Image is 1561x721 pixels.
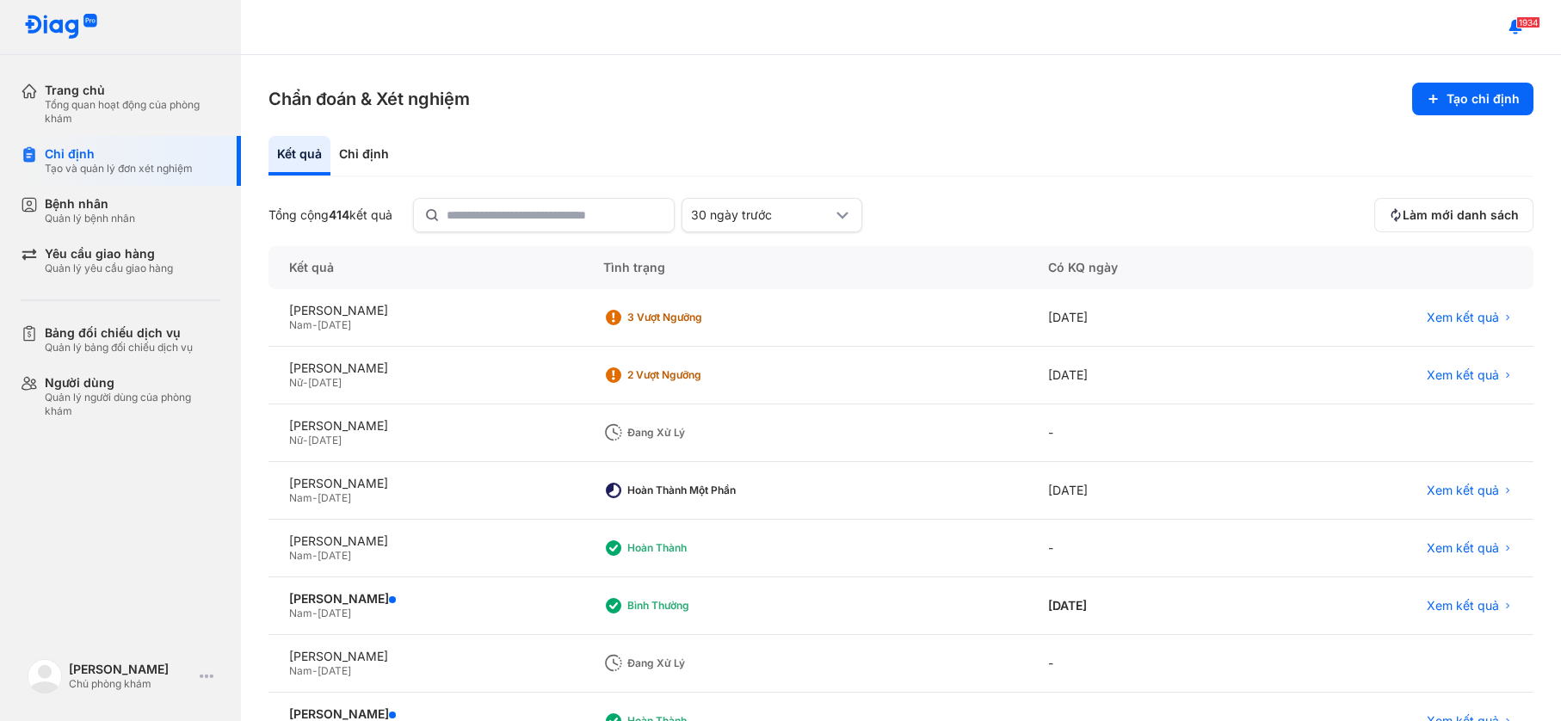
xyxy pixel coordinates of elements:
span: Nam [289,549,312,562]
div: Đang xử lý [627,426,765,440]
div: Tổng cộng kết quả [268,207,392,223]
div: - [1027,520,1263,577]
span: - [312,549,318,562]
div: Hoàn thành một phần [627,484,765,497]
div: Quản lý bảng đối chiếu dịch vụ [45,341,193,354]
span: [DATE] [308,434,342,447]
div: Có KQ ngày [1027,246,1263,289]
span: [DATE] [318,607,351,619]
span: Nam [289,607,312,619]
span: Làm mới danh sách [1403,207,1519,223]
div: Tạo và quản lý đơn xét nghiệm [45,162,193,176]
div: [PERSON_NAME] [289,360,562,376]
div: Quản lý yêu cầu giao hàng [45,262,173,275]
span: Nữ [289,434,303,447]
span: - [303,434,308,447]
span: [DATE] [318,549,351,562]
span: - [303,376,308,389]
span: 1934 [1516,16,1540,28]
div: Yêu cầu giao hàng [45,246,173,262]
img: logo [28,659,62,693]
span: - [312,664,318,677]
div: Kết quả [268,246,583,289]
div: Bệnh nhân [45,196,135,212]
div: [DATE] [1027,462,1263,520]
div: - [1027,635,1263,693]
div: [DATE] [1027,347,1263,404]
button: Tạo chỉ định [1412,83,1533,115]
div: [PERSON_NAME] [289,591,562,607]
span: Xem kết quả [1427,310,1499,325]
div: Quản lý người dùng của phòng khám [45,391,220,418]
div: 3 Vượt ngưỡng [627,311,765,324]
img: logo [24,14,98,40]
div: [PERSON_NAME] [289,303,562,318]
span: Nam [289,491,312,504]
div: Hoàn thành [627,541,765,555]
span: 414 [329,207,349,222]
div: Chủ phòng khám [69,677,193,691]
div: [PERSON_NAME] [289,649,562,664]
div: Kết quả [268,136,330,176]
span: Nam [289,318,312,331]
span: [DATE] [308,376,342,389]
div: [DATE] [1027,577,1263,635]
span: Xem kết quả [1427,483,1499,498]
span: - [312,318,318,331]
div: - [1027,404,1263,462]
div: [PERSON_NAME] [289,533,562,549]
div: Đang xử lý [627,656,765,670]
div: Chỉ định [330,136,398,176]
div: 30 ngày trước [691,207,832,223]
span: Nam [289,664,312,677]
span: [DATE] [318,318,351,331]
div: Quản lý bệnh nhân [45,212,135,225]
span: Xem kết quả [1427,598,1499,613]
div: Tình trạng [583,246,1028,289]
h3: Chẩn đoán & Xét nghiệm [268,87,470,111]
div: Bảng đối chiếu dịch vụ [45,325,193,341]
span: Xem kết quả [1427,540,1499,556]
div: Người dùng [45,375,220,391]
div: [PERSON_NAME] [69,662,193,677]
div: [PERSON_NAME] [289,418,562,434]
button: Làm mới danh sách [1374,198,1533,232]
div: 2 Vượt ngưỡng [627,368,765,382]
div: Tổng quan hoạt động của phòng khám [45,98,220,126]
div: Trang chủ [45,83,220,98]
span: - [312,607,318,619]
div: [PERSON_NAME] [289,476,562,491]
span: Nữ [289,376,303,389]
div: Bình thường [627,599,765,613]
span: - [312,491,318,504]
span: [DATE] [318,664,351,677]
div: Chỉ định [45,146,193,162]
span: Xem kết quả [1427,367,1499,383]
div: [DATE] [1027,289,1263,347]
span: [DATE] [318,491,351,504]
